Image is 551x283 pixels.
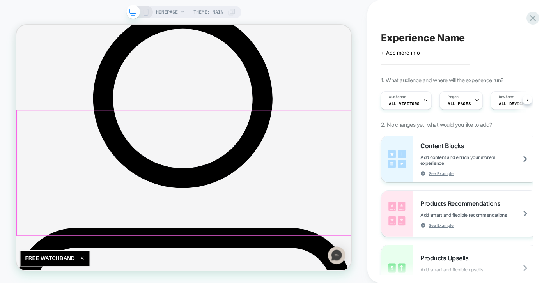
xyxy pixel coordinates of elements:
span: ALL PAGES [448,101,471,106]
span: Theme: MAIN [193,6,223,18]
span: Audience [389,94,406,100]
span: HOMEPAGE [156,6,178,18]
span: See Example [429,171,454,176]
span: Content Blocks [420,142,468,150]
span: Experience Name [381,32,465,44]
span: Add content and enrich your store's experience [420,154,537,166]
span: Products Upsells [420,254,472,262]
span: All Visitors [389,101,420,106]
span: + Add more info [381,50,420,56]
span: Devices [499,94,514,100]
span: See Example [429,223,454,228]
span: Add smart and flexible recommendations [420,212,526,218]
span: Add smart and flexible upsells [420,267,502,272]
span: 1. What audience and where will the experience run? [381,77,503,83]
span: Pages [448,94,459,100]
span: ALL DEVICES [499,101,527,106]
span: 2. No changes yet, what would you like to add? [381,121,492,128]
span: Products Recommendations [420,200,504,207]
